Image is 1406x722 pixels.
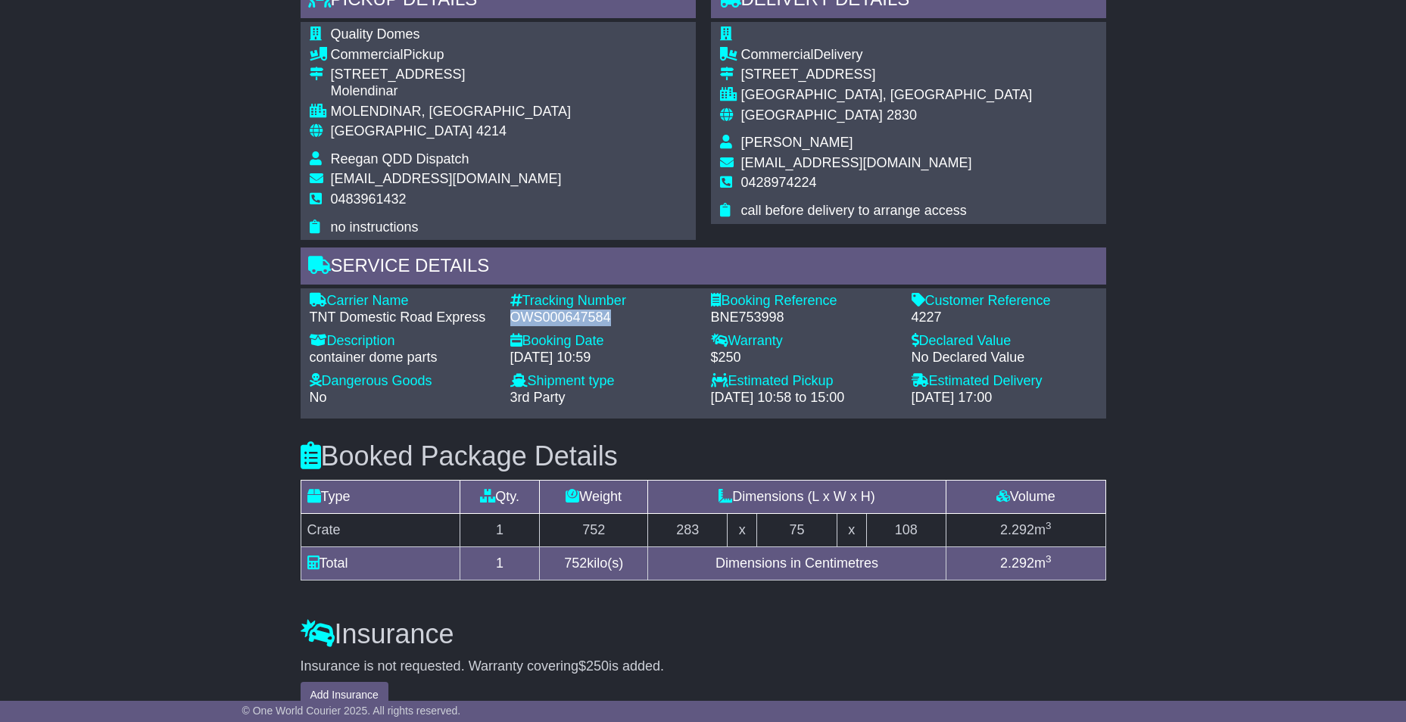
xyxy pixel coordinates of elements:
[301,682,388,708] button: Add Insurance
[510,390,566,405] span: 3rd Party
[946,547,1105,580] td: m
[331,219,419,235] span: no instructions
[741,135,853,150] span: [PERSON_NAME]
[741,47,814,62] span: Commercial
[301,441,1106,471] h3: Booked Package Details
[711,373,896,390] div: Estimated Pickup
[301,247,1106,288] div: Service Details
[711,310,896,326] div: BNE753998
[648,481,946,514] td: Dimensions (L x W x H)
[331,67,571,83] div: [STREET_ADDRESS]
[912,333,1097,350] div: Declared Value
[741,155,972,170] span: [EMAIL_ADDRESS][DOMAIN_NAME]
[310,350,495,366] div: container dome parts
[540,547,648,580] td: kilo(s)
[331,83,571,100] div: Molendinar
[741,175,817,190] span: 0428974224
[331,171,562,186] span: [EMAIL_ADDRESS][DOMAIN_NAME]
[510,350,696,366] div: [DATE] 10:59
[460,481,539,514] td: Qty.
[310,373,495,390] div: Dangerous Goods
[331,191,407,207] span: 0483961432
[331,104,571,120] div: MOLENDINAR, [GEOGRAPHIC_DATA]
[460,514,539,547] td: 1
[460,547,539,580] td: 1
[1046,553,1052,565] sup: 3
[331,123,472,138] span: [GEOGRAPHIC_DATA]
[741,87,1033,104] div: [GEOGRAPHIC_DATA], [GEOGRAPHIC_DATA]
[301,514,460,547] td: Crate
[946,514,1105,547] td: m
[711,293,896,310] div: Booking Reference
[331,26,420,42] span: Quality Domes
[741,47,1033,64] div: Delivery
[564,556,587,571] span: 752
[510,310,696,326] div: OWS000647584
[242,705,461,717] span: © One World Courier 2025. All rights reserved.
[648,514,728,547] td: 283
[578,658,609,674] span: $250
[1000,556,1034,571] span: 2.292
[912,373,1097,390] div: Estimated Delivery
[648,547,946,580] td: Dimensions in Centimetres
[741,203,967,218] span: call before delivery to arrange access
[310,390,327,405] span: No
[728,514,757,547] td: x
[866,514,946,547] td: 108
[510,333,696,350] div: Booking Date
[310,310,495,326] div: TNT Domestic Road Express
[711,350,896,366] div: $250
[301,658,1106,675] div: Insurance is not requested. Warranty covering is added.
[1046,520,1052,531] sup: 3
[1000,522,1034,537] span: 2.292
[757,514,837,547] td: 75
[741,67,1033,83] div: [STREET_ADDRESS]
[331,151,469,166] span: Reegan QDD Dispatch
[837,514,866,547] td: x
[301,619,1106,649] h3: Insurance
[540,481,648,514] td: Weight
[912,390,1097,406] div: [DATE] 17:00
[310,293,495,310] div: Carrier Name
[510,293,696,310] div: Tracking Number
[711,390,896,406] div: [DATE] 10:58 to 15:00
[946,481,1105,514] td: Volume
[711,333,896,350] div: Warranty
[912,310,1097,326] div: 4227
[301,481,460,514] td: Type
[331,47,571,64] div: Pickup
[540,514,648,547] td: 752
[912,350,1097,366] div: No Declared Value
[476,123,507,138] span: 4214
[887,107,917,123] span: 2830
[510,373,696,390] div: Shipment type
[331,47,404,62] span: Commercial
[741,107,883,123] span: [GEOGRAPHIC_DATA]
[301,547,460,580] td: Total
[912,293,1097,310] div: Customer Reference
[310,333,495,350] div: Description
